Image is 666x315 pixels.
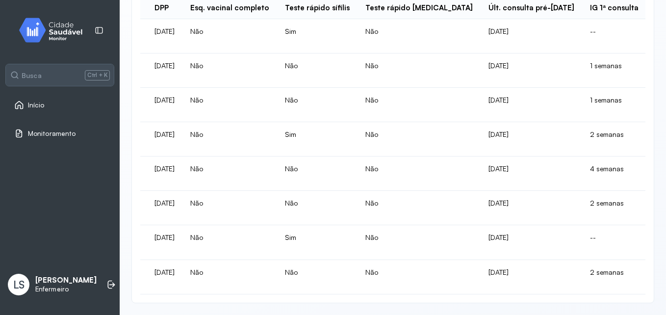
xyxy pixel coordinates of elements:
td: Não [358,157,481,191]
td: [DATE] [481,157,582,191]
td: [DATE] [147,260,182,294]
td: 2 semanas [582,122,646,157]
td: [DATE] [481,122,582,157]
td: 2 semanas [582,191,646,225]
div: Esq. vacinal completo [190,3,269,13]
td: [DATE] [147,157,182,191]
div: Teste rápido sífilis [285,3,350,13]
td: Não [358,19,481,53]
td: [DATE] [147,225,182,260]
div: IG 1ª consulta [590,3,639,13]
td: Não [277,191,358,225]
td: [DATE] [147,88,182,122]
td: [DATE] [481,19,582,53]
td: 1 semanas [582,88,646,122]
td: Sim [277,19,358,53]
td: [DATE] [481,225,582,260]
td: Não [182,88,277,122]
img: monitor.svg [10,16,99,45]
p: [PERSON_NAME] [35,276,97,285]
div: Teste rápido [MEDICAL_DATA] [365,3,473,13]
td: [DATE] [481,260,582,294]
td: [DATE] [481,88,582,122]
td: -- [582,225,646,260]
td: [DATE] [147,122,182,157]
td: Não [182,157,277,191]
td: [DATE] [147,53,182,88]
td: -- [582,19,646,53]
td: Não [182,225,277,260]
td: Não [277,88,358,122]
td: Não [277,53,358,88]
td: Não [358,191,481,225]
td: Não [182,19,277,53]
td: Sim [277,225,358,260]
td: 4 semanas [582,157,646,191]
td: [DATE] [481,191,582,225]
span: LS [13,278,25,291]
td: [DATE] [147,191,182,225]
td: [DATE] [147,19,182,53]
p: Enfermeiro [35,285,97,293]
td: Não [358,225,481,260]
td: [DATE] [481,53,582,88]
td: Sim [277,122,358,157]
td: Não [358,260,481,294]
td: Não [277,260,358,294]
td: Não [358,88,481,122]
a: Monitoramento [14,129,105,138]
td: Não [182,122,277,157]
span: Ctrl + K [85,70,110,80]
td: 1 semanas [582,53,646,88]
td: Não [182,53,277,88]
td: Não [277,157,358,191]
div: DPP [154,3,169,13]
td: Não [358,53,481,88]
a: Início [14,100,105,110]
span: Monitoramento [28,130,76,138]
td: Não [182,191,277,225]
td: 2 semanas [582,260,646,294]
span: Busca [22,71,42,80]
span: Início [28,101,45,109]
td: Não [358,122,481,157]
td: Não [182,260,277,294]
div: Últ. consulta pré-[DATE] [488,3,574,13]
